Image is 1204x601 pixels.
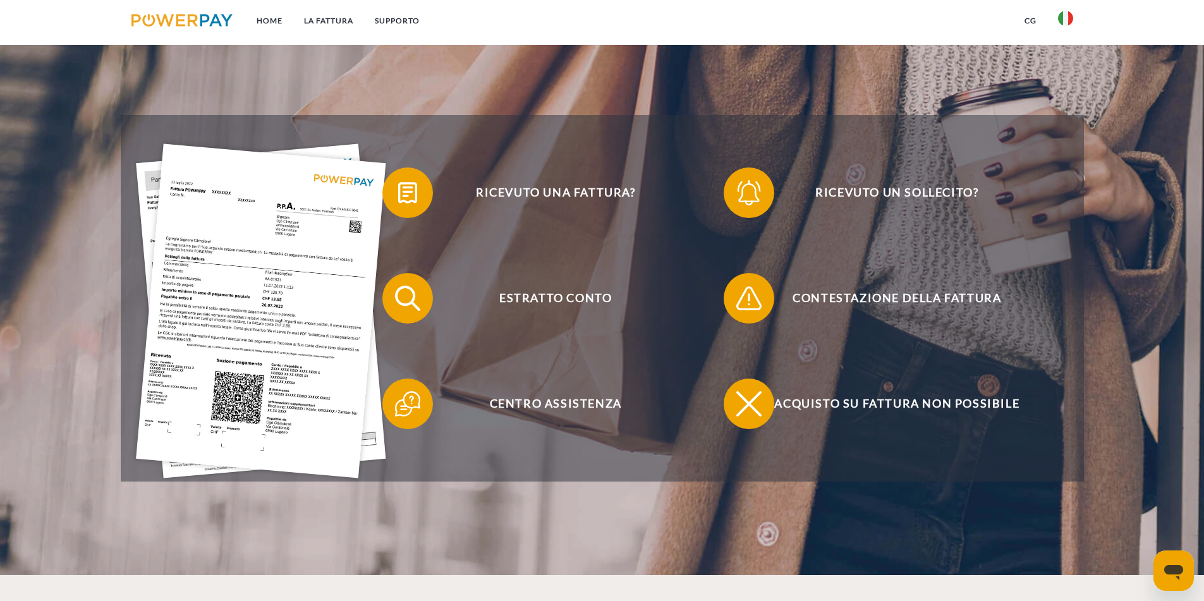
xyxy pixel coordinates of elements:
a: CG [1014,9,1047,32]
button: Ricevuto una fattura? [382,167,711,218]
span: Acquisto su fattura non possibile [742,379,1052,429]
button: Estratto conto [382,273,711,324]
span: Centro assistenza [401,379,710,429]
img: qb_bill.svg [392,177,423,209]
span: Contestazione della fattura [742,273,1052,324]
img: qb_close.svg [733,388,765,420]
a: Supporto [364,9,430,32]
img: qb_help.svg [392,388,423,420]
span: Ricevuto un sollecito? [742,167,1052,218]
img: logo-powerpay.svg [131,14,233,27]
img: qb_search.svg [392,282,423,314]
span: Ricevuto una fattura? [401,167,710,218]
a: LA FATTURA [293,9,364,32]
button: Ricevuto un sollecito? [724,167,1052,218]
button: Acquisto su fattura non possibile [724,379,1052,429]
img: qb_bell.svg [733,177,765,209]
a: Home [246,9,293,32]
img: it [1058,11,1073,26]
button: Centro assistenza [382,379,711,429]
span: Estratto conto [401,273,710,324]
iframe: Pulsante per aprire la finestra di messaggistica [1153,550,1194,591]
img: qb_warning.svg [733,282,765,314]
img: single_invoice_powerpay_it.jpg [136,144,386,478]
button: Contestazione della fattura [724,273,1052,324]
